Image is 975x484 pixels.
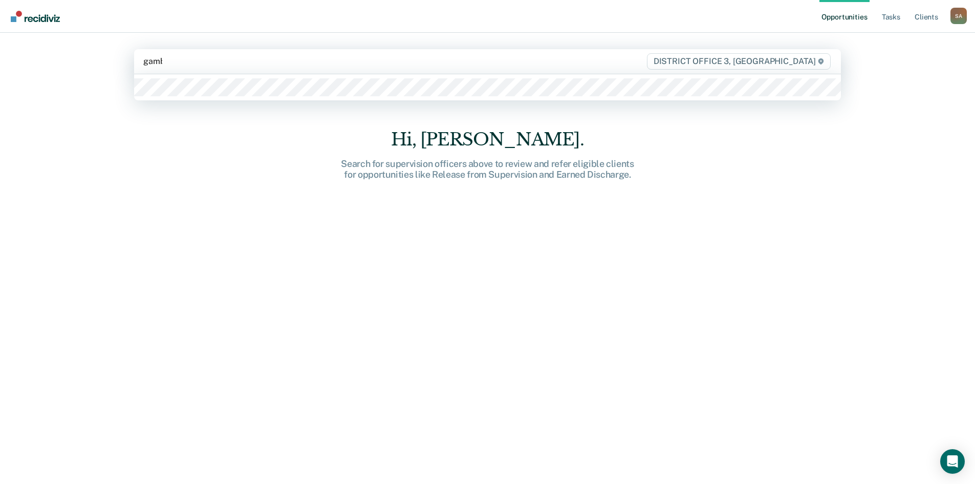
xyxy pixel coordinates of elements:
[647,53,831,70] span: DISTRICT OFFICE 3, [GEOGRAPHIC_DATA]
[11,11,60,22] img: Recidiviz
[324,129,652,150] div: Hi, [PERSON_NAME].
[324,158,652,180] div: Search for supervision officers above to review and refer eligible clients for opportunities like...
[950,8,967,24] button: Profile dropdown button
[940,449,965,474] div: Open Intercom Messenger
[950,8,967,24] div: S A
